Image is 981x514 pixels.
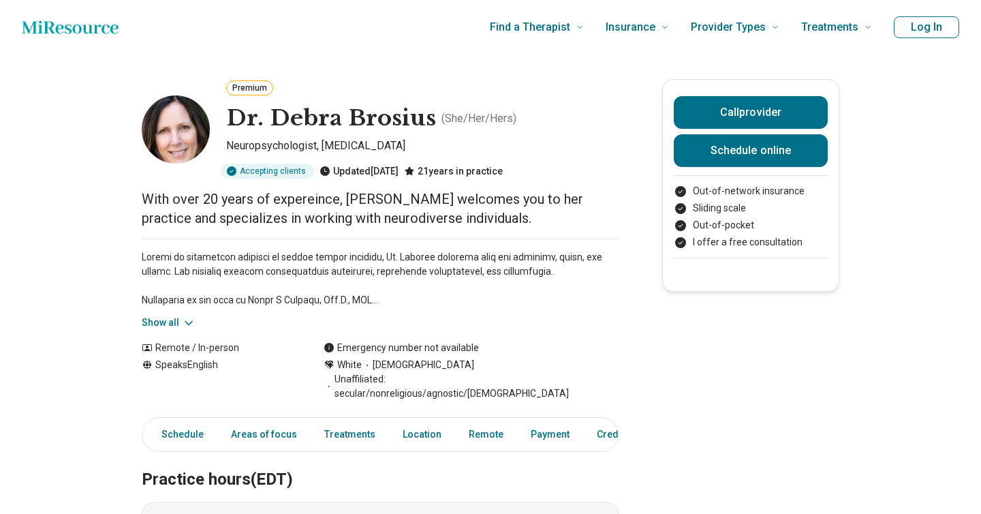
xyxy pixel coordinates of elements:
span: White [337,358,362,372]
button: Log In [894,16,959,38]
span: [DEMOGRAPHIC_DATA] [362,358,474,372]
span: Provider Types [691,18,766,37]
span: Unaffiliated: secular/nonreligious/agnostic/[DEMOGRAPHIC_DATA] [324,372,619,401]
div: Updated [DATE] [320,164,399,179]
a: Schedule [145,421,212,449]
span: Treatments [801,18,858,37]
li: I offer a free consultation [674,235,828,250]
button: Callprovider [674,96,828,129]
a: Treatments [316,421,384,449]
h1: Dr. Debra Brosius [226,104,436,133]
button: Premium [226,80,273,95]
h2: Practice hours (EDT) [142,436,619,492]
span: Find a Therapist [490,18,570,37]
button: Show all [142,316,196,330]
a: Payment [523,421,578,449]
p: ( She/Her/Hers ) [441,110,516,127]
ul: Payment options [674,184,828,250]
p: With over 20 years of expereince, [PERSON_NAME] welcomes you to her practice and specializes in w... [142,190,619,228]
a: Areas of focus [223,421,305,449]
p: Neuropsychologist, [MEDICAL_DATA] [226,138,619,158]
img: Dr. Debra Brosius, Neuropsychologist [142,95,210,164]
a: Remote [461,421,512,449]
a: Credentials [589,421,657,449]
li: Out-of-pocket [674,218,828,232]
div: Emergency number not available [324,341,479,355]
a: Location [394,421,450,449]
li: Sliding scale [674,201,828,215]
a: Schedule online [674,134,828,167]
div: Speaks English [142,358,296,401]
p: Loremi do sitametcon adipisci el seddoe tempor incididu, Ut. Laboree dolorema aliq eni adminimv, ... [142,250,619,307]
span: Insurance [606,18,655,37]
div: 21 years in practice [404,164,503,179]
div: Accepting clients [221,164,314,179]
a: Home page [22,14,119,41]
li: Out-of-network insurance [674,184,828,198]
div: Remote / In-person [142,341,296,355]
